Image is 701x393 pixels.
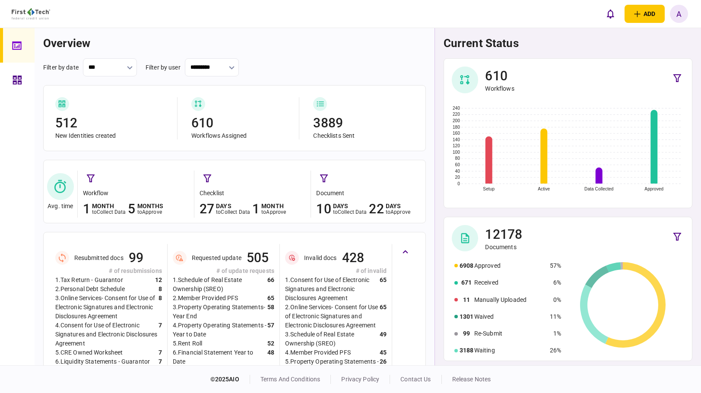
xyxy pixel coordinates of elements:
span: approve [390,209,410,215]
div: © 2025 AIO [210,375,250,384]
div: to [386,209,410,215]
div: 99 [129,249,143,266]
div: to [216,209,250,215]
text: Active [538,187,550,191]
div: 65 [380,276,387,303]
div: to [333,209,367,215]
div: Received [474,278,546,287]
button: open adding identity options [625,5,665,23]
div: Documents [485,243,522,251]
div: 11% [550,312,561,321]
h1: current status [444,37,692,50]
a: privacy policy [341,376,379,383]
div: 4 . Property Operating Statements - Year to Date [173,321,267,339]
button: A [670,5,688,23]
div: 6 . Liquidity Statements - Guarantor [55,357,150,366]
div: 3 . Property Operating Statements- Year End [173,303,267,321]
div: 12178 [485,226,522,243]
div: to [92,209,126,215]
text: 60 [455,162,460,167]
text: 140 [453,137,460,142]
div: month [261,203,286,209]
div: Manually Uploaded [474,295,546,304]
text: 120 [453,143,460,148]
text: 20 [455,175,460,180]
div: 2 . Online Services- Consent for Use of Electronic Signatures and Electronic Disclosures Agreement [285,303,380,330]
div: 3 . Online Services- Consent for Use of Electronic Signatures and Electronic Disclosures Agreement [55,294,159,321]
div: 1% [550,329,561,338]
div: 4 . Member Provided PFS [285,348,351,357]
text: 180 [453,124,460,129]
div: filter by user [146,63,181,72]
div: 1 . Consent for Use of Electronic Signatures and Electronic Disclosures Agreement [285,276,380,303]
div: 3188 [460,346,473,355]
div: 5 [128,200,135,218]
div: # of invalid [285,266,387,276]
div: 6% [550,278,561,287]
div: 58 [267,303,274,321]
a: contact us [400,376,431,383]
div: 7 [159,348,162,357]
div: 8 [159,294,162,321]
div: 1 . Schedule of Real Estate Ownership (SREO) [173,276,267,294]
div: 57 [267,321,274,339]
div: 45 [380,348,387,357]
div: Waived [474,312,546,321]
div: 26 [380,357,387,375]
img: client company logo [12,8,50,19]
div: 22 [369,200,384,218]
a: release notes [452,376,491,383]
div: # of resubmissions [55,266,162,276]
div: days [386,203,410,209]
div: months [137,203,164,209]
text: Setup [483,187,495,191]
div: 1301 [460,312,473,321]
div: 0% [550,295,561,304]
span: approve [266,209,286,215]
div: checklist [200,189,306,198]
div: filter by date [43,63,79,72]
div: 505 [247,249,269,266]
a: terms and conditions [260,376,320,383]
div: 6908 [460,261,473,270]
text: Approved [644,187,663,191]
div: 26% [550,346,561,355]
div: 57% [550,261,561,270]
div: 512 [55,114,170,132]
div: 2 . Member Provided PFS [173,294,238,303]
div: 4 . Consent for Use of Electronic Signatures and Electronic Disclosures Agreement [55,321,159,348]
div: document [316,189,423,198]
button: open notifications list [601,5,619,23]
div: 66 [267,276,274,294]
div: # of update requests [173,266,274,276]
div: 610 [485,67,514,85]
div: 428 [342,249,364,266]
div: days [216,203,250,209]
div: 1 . Tax Return - Guarantor [55,276,123,285]
div: Invalid docs [304,254,337,262]
span: collect data [221,209,250,215]
div: days [333,203,367,209]
div: Workflows Assigned [191,132,292,139]
text: 0 [457,181,460,186]
text: 80 [455,156,460,161]
div: Checklists Sent [313,132,414,139]
div: 48 [267,348,274,366]
div: 49 [380,330,387,348]
div: New Identities created [55,132,170,139]
div: month [92,203,126,209]
text: 220 [453,112,460,117]
div: 12 [155,276,162,285]
span: approve [142,209,162,215]
text: 200 [453,118,460,123]
div: 671 [460,278,473,287]
div: Requested update [192,254,241,262]
div: Waiting [474,346,546,355]
div: Re-Submit [474,329,546,338]
text: 100 [453,150,460,155]
div: Avg. time [48,203,73,210]
div: Resubmitted docs [74,254,124,262]
div: 5 . Rent Roll [173,339,202,348]
div: 27 [200,200,214,218]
